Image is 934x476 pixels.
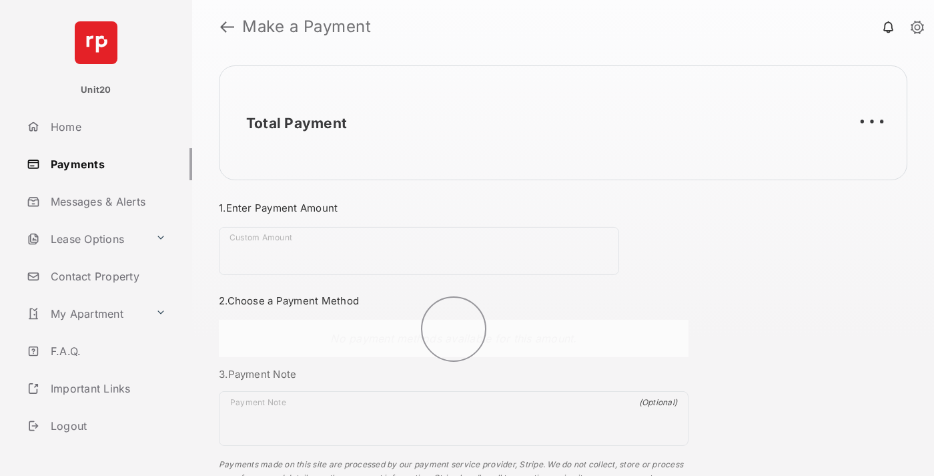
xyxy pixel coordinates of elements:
[21,298,150,330] a: My Apartment
[21,223,150,255] a: Lease Options
[219,294,688,307] h3: 2. Choose a Payment Method
[21,373,171,405] a: Important Links
[246,115,347,132] h2: Total Payment
[21,111,192,143] a: Home
[75,21,117,64] img: svg+xml;base64,PHN2ZyB4bWxucz0iaHR0cDovL3d3dy53My5vcmcvMjAwMC9zdmciIHdpZHRoPSI2NCIgaGVpZ2h0PSI2NC...
[242,19,371,35] strong: Make a Payment
[219,368,688,381] h3: 3. Payment Note
[219,202,688,214] h3: 1. Enter Payment Amount
[21,260,192,292] a: Contact Property
[21,335,192,367] a: F.A.Q.
[21,148,192,180] a: Payments
[81,83,111,97] p: Unit20
[21,410,192,442] a: Logout
[21,186,192,218] a: Messages & Alerts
